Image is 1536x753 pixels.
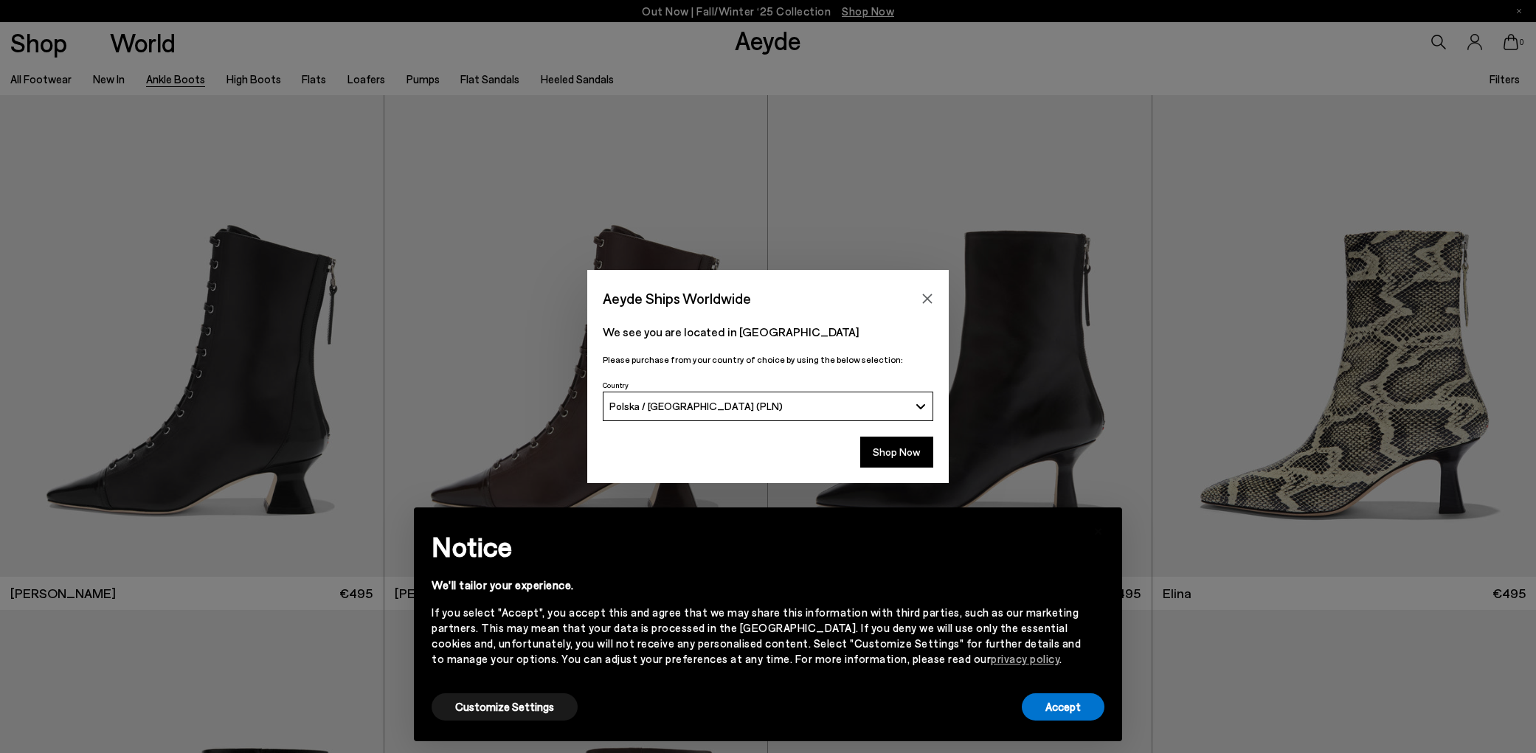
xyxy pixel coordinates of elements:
p: We see you are located in [GEOGRAPHIC_DATA] [603,323,933,341]
p: Please purchase from your country of choice by using the below selection: [603,353,933,367]
div: We'll tailor your experience. [432,577,1081,593]
span: Country [603,381,629,389]
span: × [1093,518,1104,540]
button: Shop Now [860,437,933,468]
button: Customize Settings [432,693,578,721]
span: Aeyde Ships Worldwide [603,285,751,311]
div: If you select "Accept", you accept this and agree that we may share this information with third p... [432,605,1081,667]
button: Accept [1022,693,1104,721]
h2: Notice [432,527,1081,566]
a: privacy policy [991,652,1059,665]
span: Polska / [GEOGRAPHIC_DATA] (PLN) [609,400,783,412]
button: Close this notice [1081,512,1116,547]
button: Close [916,288,938,310]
